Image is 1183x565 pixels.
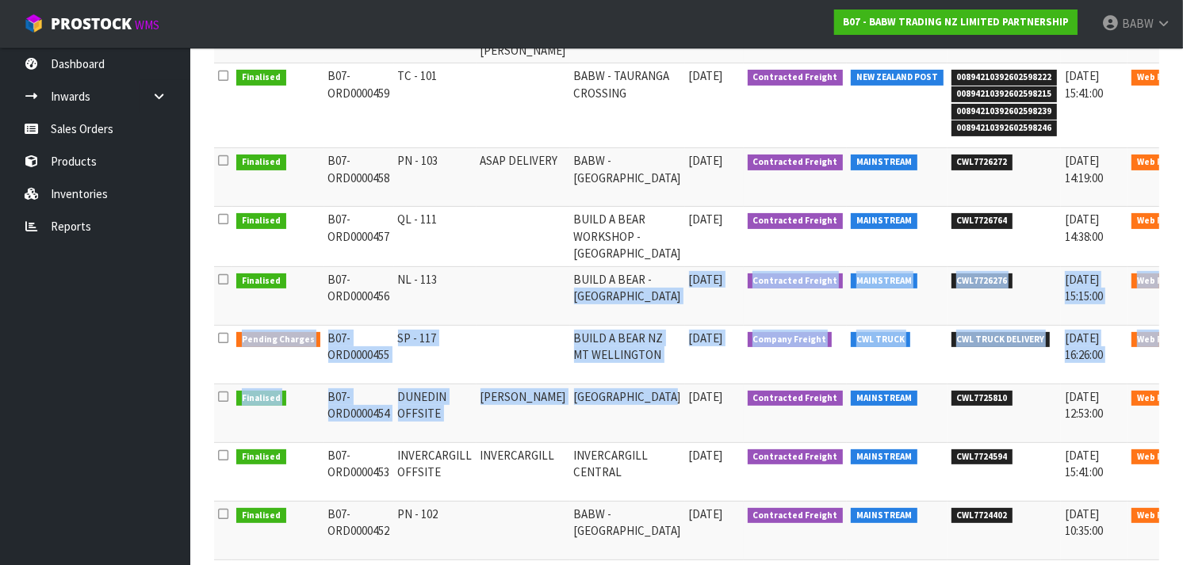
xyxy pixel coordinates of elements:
[851,508,917,524] span: MAINSTREAM
[570,384,685,442] td: [GEOGRAPHIC_DATA]
[51,13,132,34] span: ProStock
[951,449,1013,465] span: CWL7724594
[236,70,286,86] span: Finalised
[951,332,1051,348] span: CWL TRUCK DELIVERY
[748,213,844,229] span: Contracted Freight
[394,207,477,266] td: QL - 111
[324,207,394,266] td: B07-ORD0000457
[236,213,286,229] span: Finalised
[951,104,1058,120] span: 00894210392602598239
[394,501,477,559] td: PN - 102
[394,148,477,207] td: PN - 103
[1065,212,1103,243] span: [DATE] 14:38:00
[236,332,320,348] span: Pending Charges
[570,325,685,384] td: BUILD A BEAR NZ MT WELLINGTON
[324,501,394,559] td: B07-ORD0000452
[1065,389,1103,421] span: [DATE] 12:53:00
[324,325,394,384] td: B07-ORD0000455
[951,86,1058,102] span: 00894210392602598215
[1065,68,1103,100] span: [DATE] 15:41:00
[394,266,477,325] td: NL - 113
[1065,153,1103,185] span: [DATE] 14:19:00
[324,384,394,442] td: B07-ORD0000454
[851,213,917,229] span: MAINSTREAM
[689,506,723,521] span: [DATE]
[394,384,477,442] td: DUNEDIN OFFSITE
[843,15,1069,29] strong: B07 - BABW TRADING NZ LIMITED PARTNERSHIP
[1065,448,1103,479] span: [DATE] 15:41:00
[851,391,917,407] span: MAINSTREAM
[135,17,159,32] small: WMS
[1065,506,1103,538] span: [DATE] 10:35:00
[570,442,685,501] td: INVERCARGILL CENTRAL
[689,448,723,463] span: [DATE]
[1065,272,1103,303] span: [DATE] 15:15:00
[236,508,286,524] span: Finalised
[236,391,286,407] span: Finalised
[951,391,1013,407] span: CWL7725810
[570,207,685,266] td: BUILD A BEAR WORKSHOP - [GEOGRAPHIC_DATA]
[748,332,833,348] span: Company Freight
[236,449,286,465] span: Finalised
[570,501,685,559] td: BABW - [GEOGRAPHIC_DATA]
[477,442,570,501] td: INVERCARGILL
[324,148,394,207] td: B07-ORD0000458
[851,70,944,86] span: NEW ZEALAND POST
[951,70,1058,86] span: 00894210392602598222
[394,325,477,384] td: SP - 117
[689,272,723,287] span: [DATE]
[324,442,394,501] td: B07-ORD0000453
[951,155,1013,170] span: CWL7726272
[951,273,1013,289] span: CWL7726276
[951,213,1013,229] span: CWL7726764
[570,63,685,148] td: BABW - TAURANGA CROSSING
[748,391,844,407] span: Contracted Freight
[748,70,844,86] span: Contracted Freight
[1065,330,1103,362] span: [DATE] 16:26:00
[951,120,1058,136] span: 00894210392602598246
[324,266,394,325] td: B07-ORD0000456
[851,155,917,170] span: MAINSTREAM
[236,273,286,289] span: Finalised
[748,273,844,289] span: Contracted Freight
[477,148,570,207] td: ASAP DELIVERY
[851,273,917,289] span: MAINSTREAM
[748,449,844,465] span: Contracted Freight
[477,384,570,442] td: [PERSON_NAME]
[851,332,910,348] span: CWL TRUCK
[324,63,394,148] td: B07-ORD0000459
[748,155,844,170] span: Contracted Freight
[570,148,685,207] td: BABW - [GEOGRAPHIC_DATA]
[394,442,477,501] td: INVERCARGILL OFFSITE
[570,266,685,325] td: BUILD A BEAR - [GEOGRAPHIC_DATA]
[689,389,723,404] span: [DATE]
[394,63,477,148] td: TC - 101
[748,508,844,524] span: Contracted Freight
[689,330,723,345] span: [DATE]
[1122,16,1154,31] span: BABW
[689,153,723,168] span: [DATE]
[689,68,723,83] span: [DATE]
[851,449,917,465] span: MAINSTREAM
[951,508,1013,524] span: CWL7724402
[24,13,44,33] img: cube-alt.png
[236,155,286,170] span: Finalised
[689,212,723,227] span: [DATE]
